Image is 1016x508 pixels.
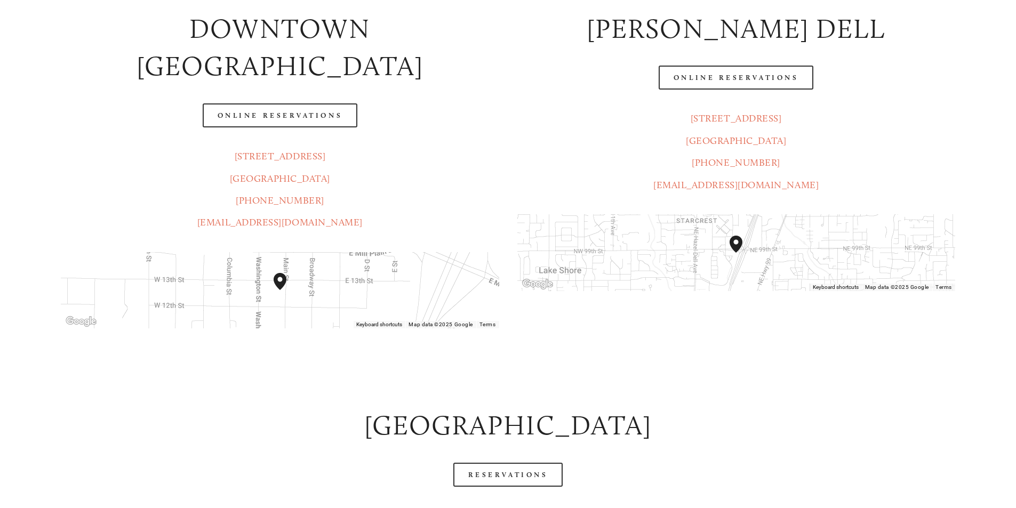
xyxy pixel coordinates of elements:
img: Google [63,315,99,328]
button: Keyboard shortcuts [356,321,402,328]
a: [PHONE_NUMBER] [236,195,324,206]
span: Map data ©2025 Google [865,284,929,290]
span: Map data ©2025 Google [409,321,473,327]
a: Reservations [453,463,563,487]
a: Open this area in Google Maps (opens a new window) [520,277,555,291]
a: [EMAIL_ADDRESS][DOMAIN_NAME] [197,216,363,228]
a: Online Reservations [203,103,357,127]
a: [GEOGRAPHIC_DATA] [686,135,786,147]
a: Open this area in Google Maps (opens a new window) [63,315,99,328]
a: Terms [479,321,496,327]
a: Terms [935,284,952,290]
a: [PHONE_NUMBER] [692,157,780,168]
h2: [GEOGRAPHIC_DATA] [61,407,955,445]
div: Amaro's Table 816 Northeast 98th Circle Vancouver, WA, 98665, United States [725,231,759,274]
a: [EMAIL_ADDRESS][DOMAIN_NAME] [653,179,819,191]
div: Amaro's Table 1220 Main Street vancouver, United States [269,269,303,311]
a: [STREET_ADDRESS] [235,150,326,162]
a: [STREET_ADDRESS] [691,112,782,124]
button: Keyboard shortcuts [813,284,859,291]
a: [GEOGRAPHIC_DATA] [230,173,330,184]
img: Google [520,277,555,291]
